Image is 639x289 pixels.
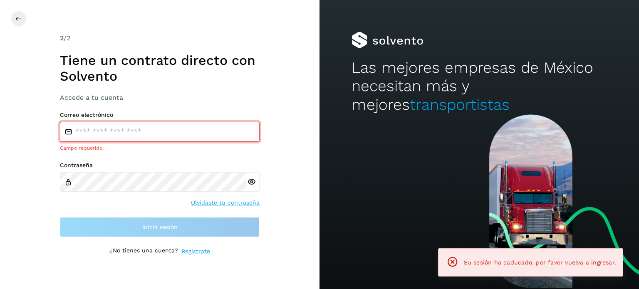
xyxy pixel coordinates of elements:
a: Regístrate [181,247,210,256]
p: ¿No tienes una cuenta? [109,247,178,256]
label: Correo electrónico [60,111,260,119]
div: /2 [60,33,260,43]
span: Su sesión ha caducado, por favor vuelva a ingresar. [464,259,616,266]
h2: Las mejores empresas de México necesitan más y mejores [352,59,607,114]
h3: Accede a tu cuenta [60,94,260,101]
span: 2 [60,34,64,42]
div: Campo requerido. [60,144,260,152]
button: Inicia sesión [60,217,260,237]
span: transportistas [410,96,510,114]
label: Contraseña [60,162,260,169]
a: Olvidaste tu contraseña [191,198,260,207]
h1: Tiene un contrato directo con Solvento [60,52,260,84]
span: Inicia sesión [142,224,178,230]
